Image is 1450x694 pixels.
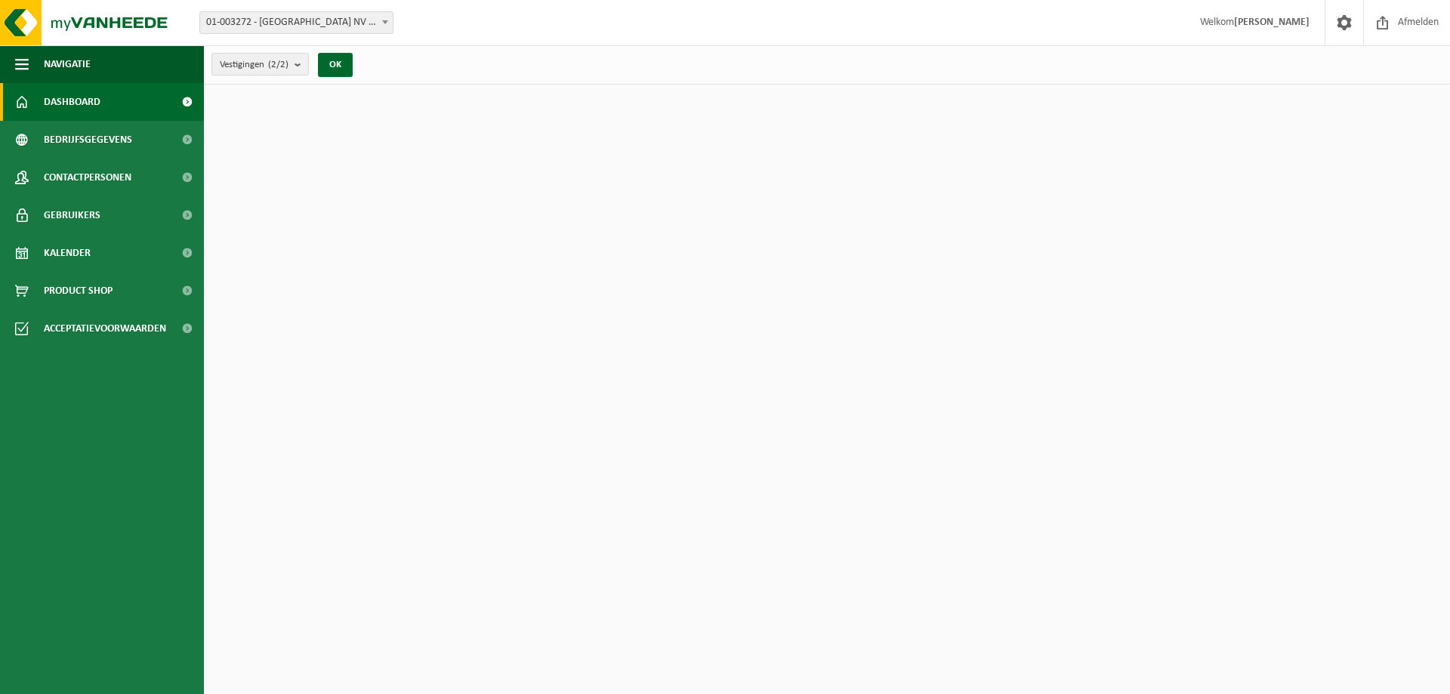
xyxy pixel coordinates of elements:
[44,121,132,159] span: Bedrijfsgegevens
[318,53,353,77] button: OK
[200,12,393,33] span: 01-003272 - BELGOSUC NV - BEERNEM
[44,45,91,83] span: Navigatie
[44,196,100,234] span: Gebruikers
[1234,17,1310,28] strong: [PERSON_NAME]
[211,53,309,76] button: Vestigingen(2/2)
[44,159,131,196] span: Contactpersonen
[44,272,113,310] span: Product Shop
[44,234,91,272] span: Kalender
[199,11,393,34] span: 01-003272 - BELGOSUC NV - BEERNEM
[44,310,166,347] span: Acceptatievoorwaarden
[268,60,288,69] count: (2/2)
[44,83,100,121] span: Dashboard
[220,54,288,76] span: Vestigingen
